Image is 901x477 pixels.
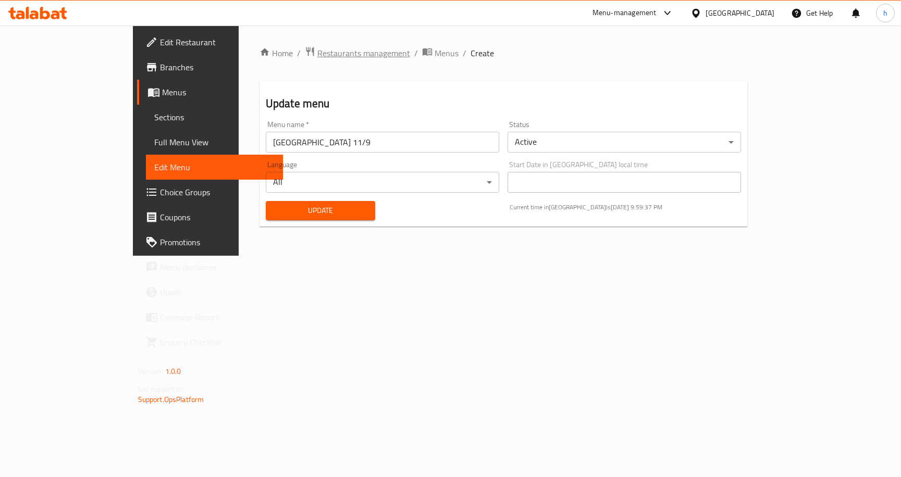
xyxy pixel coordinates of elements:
span: Branches [160,61,275,73]
span: h [883,7,887,19]
span: Grocery Checklist [160,336,275,348]
a: Restaurants management [305,46,410,60]
li: / [414,47,418,59]
button: Update [266,201,375,220]
p: Current time in [GEOGRAPHIC_DATA] is [DATE] 9:59:37 PM [510,203,741,212]
div: Active [508,132,741,153]
input: Please enter Menu name [266,132,499,153]
h2: Update menu [266,96,742,111]
span: Create [471,47,494,59]
a: Edit Restaurant [137,30,283,55]
span: Coverage Report [160,311,275,323]
span: Get support on: [138,382,186,396]
a: Menus [137,80,283,105]
span: Full Menu View [154,136,275,148]
span: 1.0.0 [165,365,181,378]
a: Grocery Checklist [137,330,283,355]
a: Branches [137,55,283,80]
div: Menu-management [593,7,657,19]
span: Update [274,204,367,217]
a: Menus [422,46,459,60]
div: [GEOGRAPHIC_DATA] [706,7,774,19]
nav: breadcrumb [260,46,748,60]
span: Menus [162,86,275,98]
div: All [266,172,499,193]
span: Menus [435,47,459,59]
a: Upsell [137,280,283,305]
span: Edit Restaurant [160,36,275,48]
span: Coupons [160,211,275,223]
a: Full Menu View [146,130,283,155]
span: Edit Menu [154,161,275,173]
a: Coupons [137,205,283,230]
a: Choice Groups [137,180,283,205]
a: Support.OpsPlatform [138,393,204,406]
a: Sections [146,105,283,130]
span: Sections [154,111,275,123]
span: Upsell [160,286,275,298]
span: Menu disclaimer [160,261,275,273]
span: Choice Groups [160,186,275,198]
span: Restaurants management [317,47,410,59]
span: Version: [138,365,164,378]
a: Promotions [137,230,283,255]
a: Edit Menu [146,155,283,180]
span: Promotions [160,236,275,248]
a: Menu disclaimer [137,255,283,280]
a: Coverage Report [137,305,283,330]
li: / [297,47,301,59]
li: / [463,47,466,59]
